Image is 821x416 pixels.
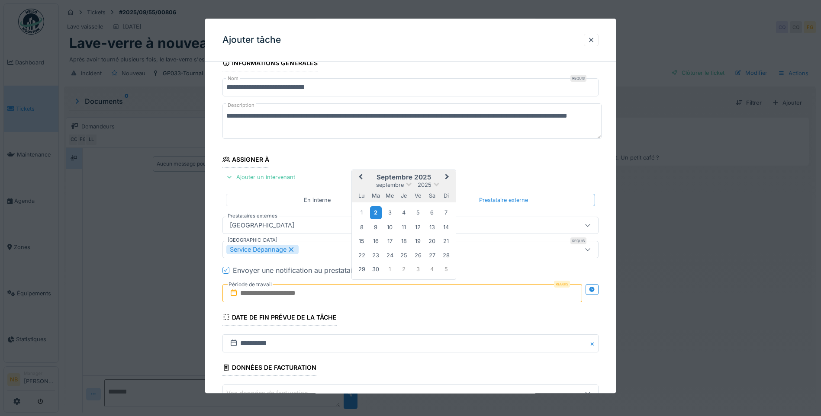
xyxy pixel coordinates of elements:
div: Choose lundi 1 septembre 2025 [356,207,367,219]
div: Choose mercredi 3 septembre 2025 [384,207,396,219]
div: Choose lundi 22 septembre 2025 [356,250,367,261]
div: vendredi [412,190,424,202]
label: Prestataires externes [226,212,279,220]
div: Choose jeudi 18 septembre 2025 [398,236,410,247]
div: Prestataire externe [479,196,528,204]
div: Choose mercredi 10 septembre 2025 [384,221,396,233]
div: Choose vendredi 19 septembre 2025 [412,236,424,247]
div: [GEOGRAPHIC_DATA] [226,221,298,230]
div: Choose samedi 6 septembre 2025 [426,207,438,219]
div: jeudi [398,190,410,202]
div: Informations générales [222,57,318,71]
div: Choose mardi 2 septembre 2025 [370,207,382,219]
div: Choose samedi 20 septembre 2025 [426,236,438,247]
div: Choose jeudi 4 septembre 2025 [398,207,410,219]
div: mercredi [384,190,396,202]
div: Vos données de facturation [226,388,320,398]
div: Requis [554,281,570,288]
div: Choose mercredi 17 septembre 2025 [384,236,396,247]
div: Choose samedi 4 octobre 2025 [426,264,438,275]
div: dimanche [440,190,452,202]
h3: Ajouter tâche [222,35,281,45]
div: Requis [570,75,586,82]
div: Choose vendredi 26 septembre 2025 [412,250,424,261]
div: mardi [370,190,382,202]
div: Choose mardi 23 septembre 2025 [370,250,382,261]
div: Requis [570,237,586,244]
div: En interne [304,196,331,204]
div: Choose jeudi 2 octobre 2025 [398,264,410,275]
div: samedi [426,190,438,202]
div: Service Dépannage [226,245,299,254]
div: Choose vendredi 5 septembre 2025 [412,207,424,219]
div: lundi [356,190,367,202]
div: Envoyer une notification au prestataire de services [233,265,398,275]
div: Choose vendredi 3 octobre 2025 [412,264,424,275]
div: Choose lundi 8 septembre 2025 [356,221,367,233]
div: Choose mercredi 24 septembre 2025 [384,250,396,261]
label: Nom [226,75,240,82]
div: Choose lundi 29 septembre 2025 [356,264,367,275]
span: septembre [376,182,404,188]
div: Ajouter un intervenant [222,172,299,183]
div: Choose dimanche 21 septembre 2025 [440,236,452,247]
div: Choose mardi 16 septembre 2025 [370,236,382,247]
label: [GEOGRAPHIC_DATA] [226,237,279,244]
div: Assigner à [222,154,269,168]
label: Période de travail [228,280,273,289]
div: Month septembre, 2025 [355,205,453,276]
button: Next Month [441,171,455,185]
div: Choose dimanche 5 octobre 2025 [440,264,452,275]
label: Description [226,100,256,111]
div: Date de fin prévue de la tâche [222,311,337,326]
div: Choose dimanche 14 septembre 2025 [440,221,452,233]
h2: septembre 2025 [352,173,456,181]
div: Choose dimanche 28 septembre 2025 [440,250,452,261]
span: 2025 [418,182,431,188]
div: Choose mardi 9 septembre 2025 [370,221,382,233]
div: Données de facturation [222,361,316,376]
div: Choose dimanche 7 septembre 2025 [440,207,452,219]
button: Close [589,334,599,352]
div: Choose mercredi 1 octobre 2025 [384,264,396,275]
div: Choose vendredi 12 septembre 2025 [412,221,424,233]
div: Choose jeudi 25 septembre 2025 [398,250,410,261]
div: Choose jeudi 11 septembre 2025 [398,221,410,233]
div: Choose mardi 30 septembre 2025 [370,264,382,275]
button: Previous Month [353,171,367,185]
div: Choose samedi 27 septembre 2025 [426,250,438,261]
div: Choose lundi 15 septembre 2025 [356,236,367,247]
div: Choose samedi 13 septembre 2025 [426,221,438,233]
